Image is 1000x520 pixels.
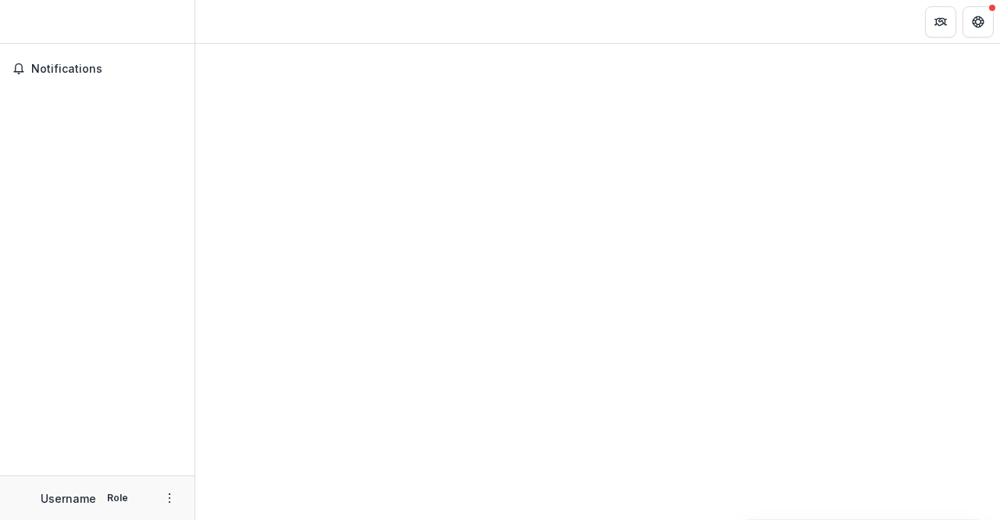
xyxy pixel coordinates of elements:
[160,489,179,507] button: More
[962,6,994,38] button: Get Help
[31,63,182,76] span: Notifications
[925,6,956,38] button: Partners
[102,491,133,505] p: Role
[6,56,188,81] button: Notifications
[41,490,96,507] p: Username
